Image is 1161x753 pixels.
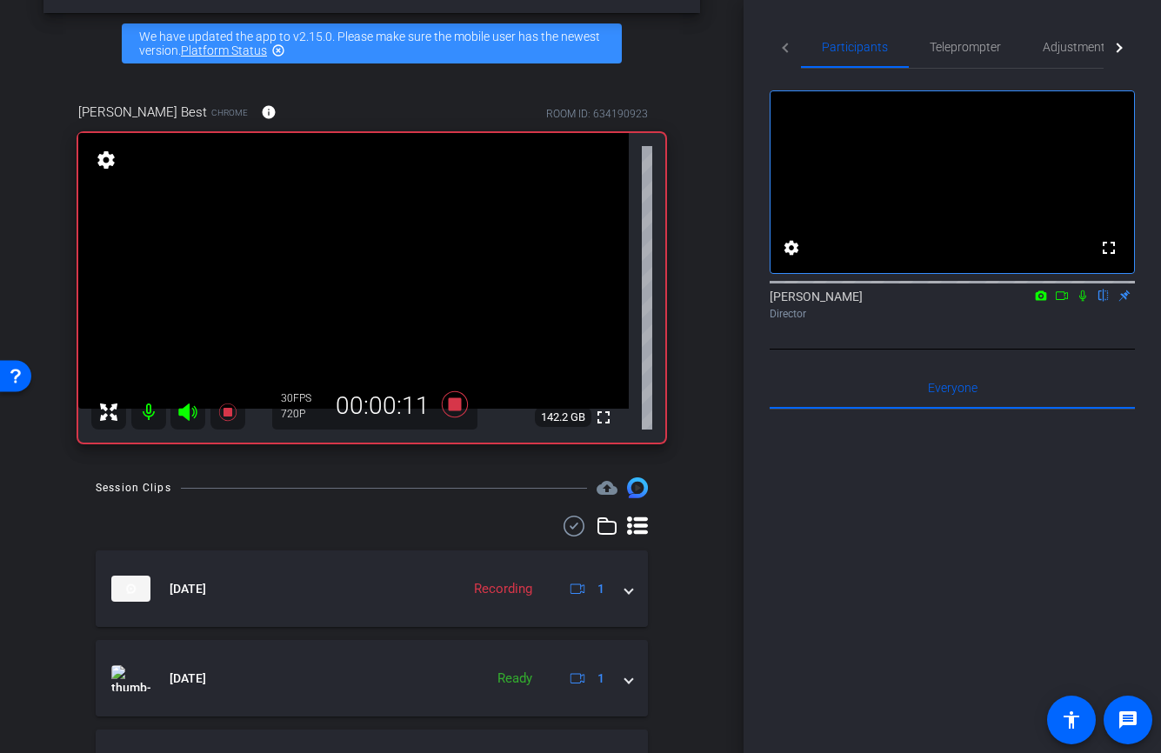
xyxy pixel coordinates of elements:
[170,670,206,688] span: [DATE]
[281,391,324,405] div: 30
[94,150,118,170] mat-icon: settings
[770,306,1135,322] div: Director
[489,669,541,689] div: Ready
[1093,287,1114,303] mat-icon: flip
[928,382,978,394] span: Everyone
[281,407,324,421] div: 720P
[96,550,648,627] mat-expansion-panel-header: thumb-nail[DATE]Recording1
[170,580,206,598] span: [DATE]
[96,640,648,716] mat-expansion-panel-header: thumb-nail[DATE]Ready1
[597,580,604,598] span: 1
[770,288,1135,322] div: [PERSON_NAME]
[781,237,802,258] mat-icon: settings
[211,106,248,119] span: Chrome
[261,104,277,120] mat-icon: info
[1098,237,1119,258] mat-icon: fullscreen
[593,407,614,428] mat-icon: fullscreen
[324,391,441,421] div: 00:00:11
[181,43,267,57] a: Platform Status
[546,106,648,122] div: ROOM ID: 634190923
[597,670,604,688] span: 1
[1061,710,1082,730] mat-icon: accessibility
[122,23,622,63] div: We have updated the app to v2.15.0. Please make sure the mobile user has the newest version.
[111,665,150,691] img: thumb-nail
[271,43,285,57] mat-icon: highlight_off
[1118,710,1138,730] mat-icon: message
[627,477,648,498] img: Session clips
[535,407,591,428] span: 142.2 GB
[597,477,617,498] mat-icon: cloud_upload
[111,576,150,602] img: thumb-nail
[96,479,171,496] div: Session Clips
[293,392,311,404] span: FPS
[1043,41,1111,53] span: Adjustments
[930,41,1001,53] span: Teleprompter
[78,103,207,122] span: [PERSON_NAME] Best
[822,41,888,53] span: Participants
[597,477,617,498] span: Destinations for your clips
[465,579,541,599] div: Recording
